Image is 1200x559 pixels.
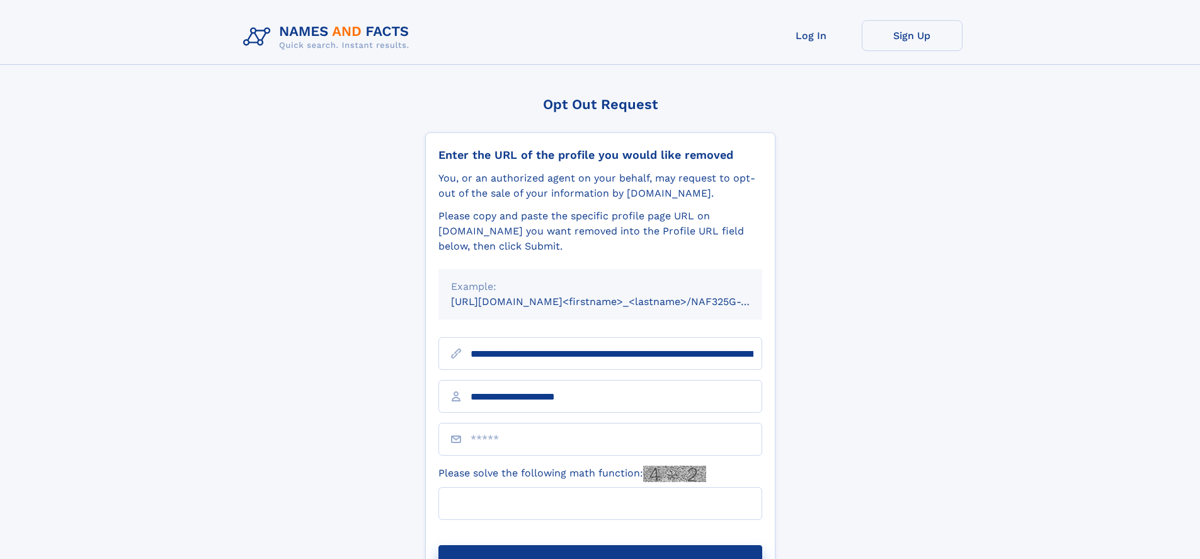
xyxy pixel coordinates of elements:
[451,279,750,294] div: Example:
[761,20,862,51] a: Log In
[438,171,762,201] div: You, or an authorized agent on your behalf, may request to opt-out of the sale of your informatio...
[438,209,762,254] div: Please copy and paste the specific profile page URL on [DOMAIN_NAME] you want removed into the Pr...
[425,96,775,112] div: Opt Out Request
[862,20,963,51] a: Sign Up
[438,148,762,162] div: Enter the URL of the profile you would like removed
[451,296,786,308] small: [URL][DOMAIN_NAME]<firstname>_<lastname>/NAF325G-xxxxxxxx
[438,466,706,482] label: Please solve the following math function:
[238,20,420,54] img: Logo Names and Facts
